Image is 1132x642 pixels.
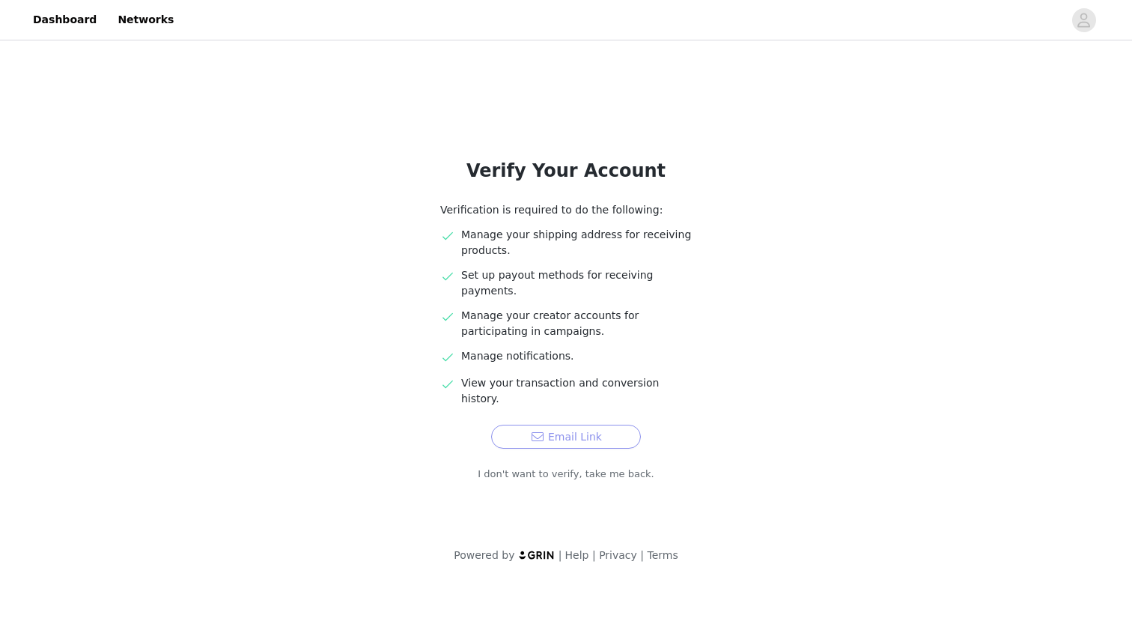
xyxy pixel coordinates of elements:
[404,157,728,184] h1: Verify Your Account
[461,308,692,339] p: Manage your creator accounts for participating in campaigns.
[461,227,692,258] p: Manage your shipping address for receiving products.
[647,549,678,561] a: Terms
[461,267,692,299] p: Set up payout methods for receiving payments.
[491,425,641,449] button: Email Link
[24,3,106,37] a: Dashboard
[565,549,589,561] a: Help
[592,549,596,561] span: |
[454,549,514,561] span: Powered by
[518,550,556,560] img: logo
[478,467,654,482] a: I don't want to verify, take me back.
[559,549,562,561] span: |
[109,3,183,37] a: Networks
[599,549,637,561] a: Privacy
[461,348,692,364] p: Manage notifications.
[1077,8,1091,32] div: avatar
[640,549,644,561] span: |
[440,202,692,218] p: Verification is required to do the following:
[461,375,692,407] p: View your transaction and conversion history.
